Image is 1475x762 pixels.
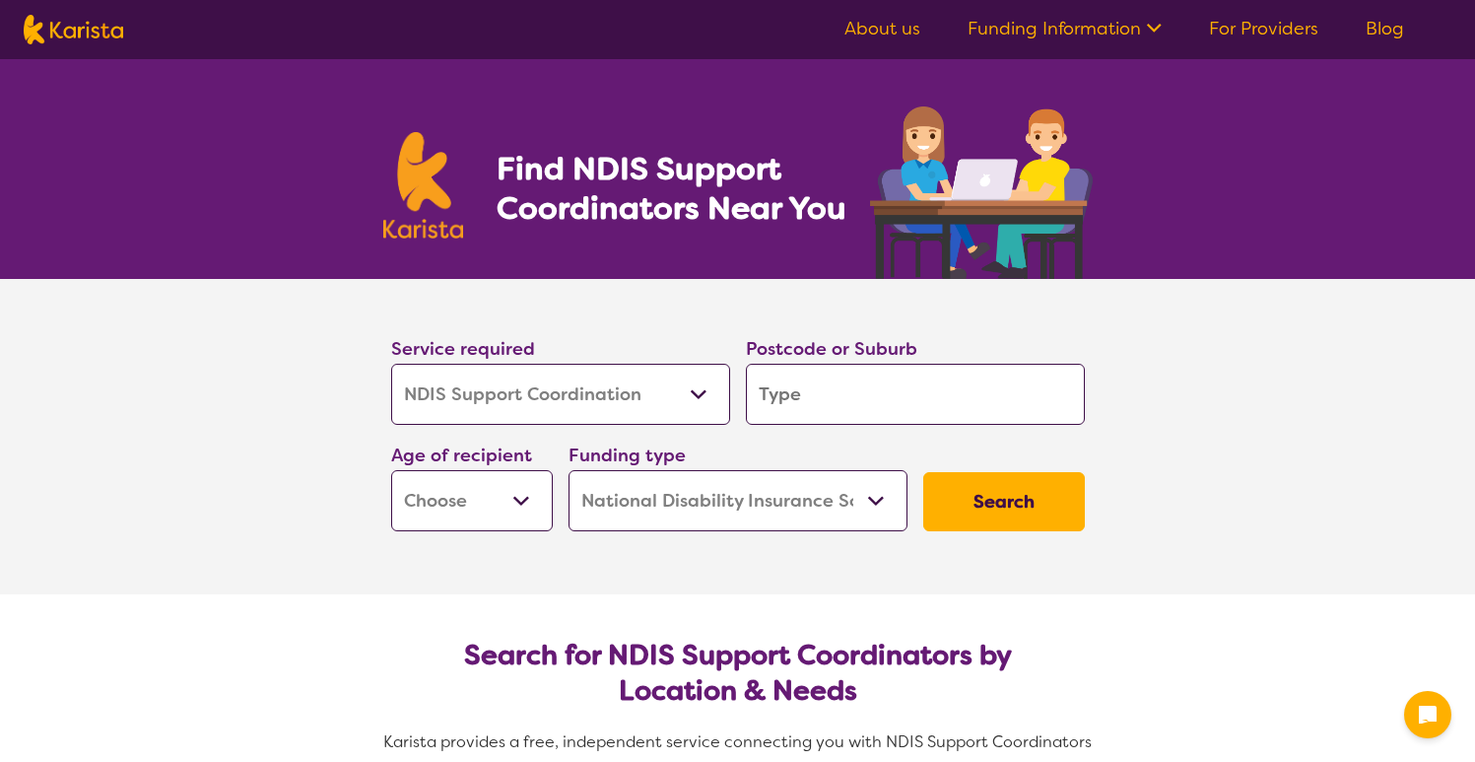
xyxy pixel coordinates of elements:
label: Service required [391,337,535,361]
h1: Find NDIS Support Coordinators Near You [497,149,861,228]
label: Age of recipient [391,444,532,467]
a: Blog [1366,17,1404,40]
img: support-coordination [870,106,1093,279]
h2: Search for NDIS Support Coordinators by Location & Needs [407,638,1069,709]
a: Funding Information [968,17,1162,40]
label: Funding type [569,444,686,467]
a: About us [844,17,920,40]
a: For Providers [1209,17,1318,40]
img: Karista logo [383,132,464,239]
label: Postcode or Suburb [746,337,917,361]
button: Search [923,472,1085,531]
input: Type [746,364,1085,425]
img: Karista logo [24,15,123,44]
